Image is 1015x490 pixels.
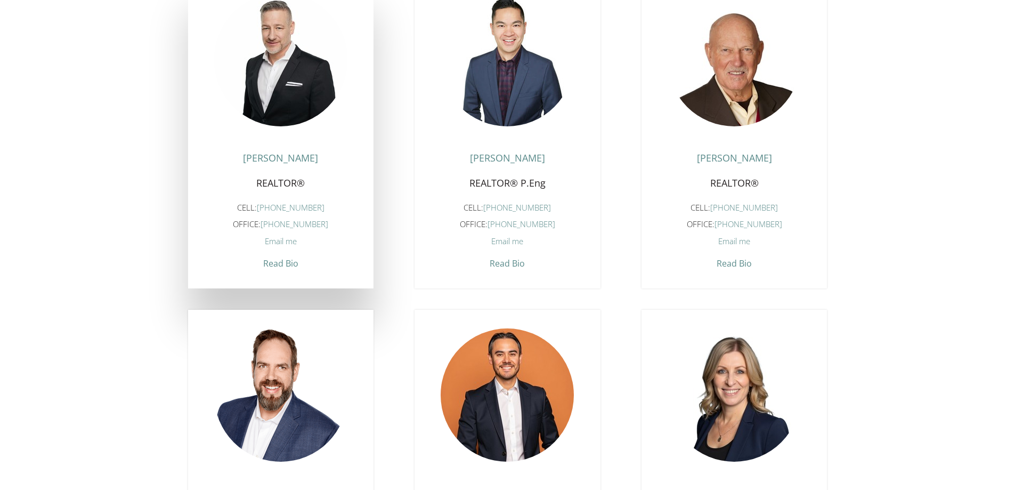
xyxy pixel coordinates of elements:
span: Cell: [691,202,710,213]
h5: REALTOR® [196,174,366,197]
span: Office: [687,219,714,229]
h4: [PERSON_NAME] [196,153,366,169]
a: [PHONE_NUMBER] [261,219,328,229]
span: Cell: [237,202,257,213]
a: [PHONE_NUMBER] [488,219,555,229]
span: Email me [718,236,750,246]
a: [PHONE_NUMBER] [710,202,778,213]
span: Read Bio [263,252,298,269]
span: Office: [233,219,261,229]
span: Office: [460,219,488,229]
h4: [PERSON_NAME] [423,153,592,169]
a: [PHONE_NUMBER] [714,219,782,229]
a: [PHONE_NUMBER] [483,202,551,213]
span: Email me [491,236,523,246]
h5: REALTOR® P.Eng [423,174,592,197]
a: [PHONE_NUMBER] [257,202,324,213]
span: Email me [265,236,297,246]
span: Cell: [464,202,483,213]
span: Read Bio [490,252,525,269]
h4: [PERSON_NAME] [649,153,819,169]
span: Read Bio [717,252,752,269]
h5: REALTOR® [649,174,819,197]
